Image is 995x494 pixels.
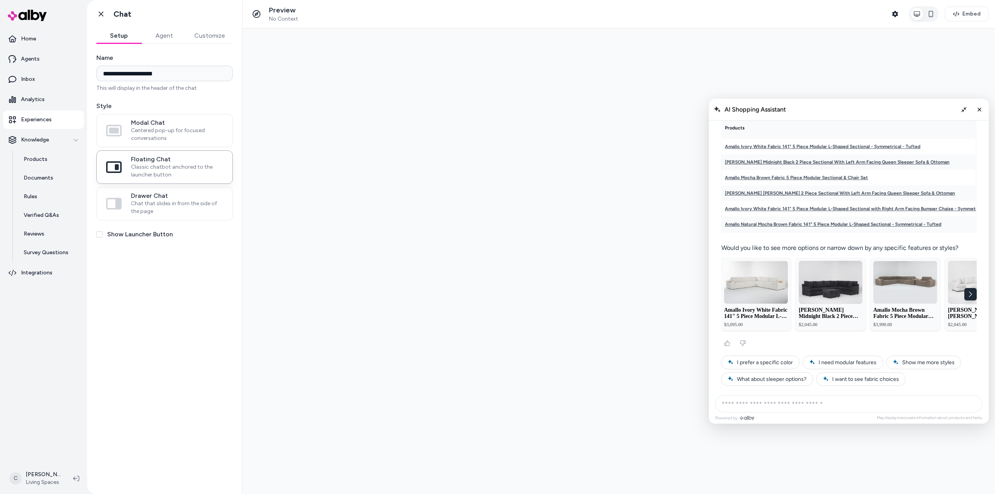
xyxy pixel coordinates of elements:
p: Rules [24,193,37,201]
p: Reviews [24,230,44,238]
span: No Context [269,16,298,23]
span: Centered pop-up for focused conversations [131,127,223,142]
img: alby Logo [8,10,47,21]
a: Products [16,150,84,169]
p: Preview [269,6,298,15]
a: Analytics [3,90,84,109]
label: Show Launcher Button [107,230,173,239]
button: Setup [96,28,141,44]
p: Experiences [21,116,52,124]
button: Knowledge [3,131,84,149]
a: Agents [3,50,84,68]
span: C [9,472,22,485]
button: Customize [187,28,233,44]
button: Embed [945,7,989,21]
span: Embed [962,10,981,18]
span: Living Spaces [26,478,61,486]
button: C[PERSON_NAME]Living Spaces [5,466,67,491]
a: Integrations [3,264,84,282]
p: Home [21,35,36,43]
h1: Chat [113,9,131,19]
span: Classic chatbot anchored to the launcher button [131,163,223,179]
a: Survey Questions [16,243,84,262]
a: Verified Q&As [16,206,84,225]
p: Survey Questions [24,249,68,257]
p: Knowledge [21,136,49,144]
p: Documents [24,174,53,182]
label: Name [96,53,233,63]
a: Documents [16,169,84,187]
p: Integrations [21,269,52,277]
p: Agents [21,55,40,63]
p: Products [24,155,47,163]
p: Analytics [21,96,45,103]
a: Home [3,30,84,48]
a: Inbox [3,70,84,89]
p: This will display in the header of the chat. [96,84,233,92]
p: Inbox [21,75,35,83]
a: Experiences [3,110,84,129]
a: Reviews [16,225,84,243]
span: Floating Chat [131,155,223,163]
a: Rules [16,187,84,206]
p: Verified Q&As [24,211,59,219]
span: Chat that slides in from the side of the page [131,200,223,215]
p: [PERSON_NAME] [26,471,61,478]
span: Modal Chat [131,119,223,127]
span: Drawer Chat [131,192,223,200]
label: Style [96,101,233,111]
button: Agent [141,28,187,44]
